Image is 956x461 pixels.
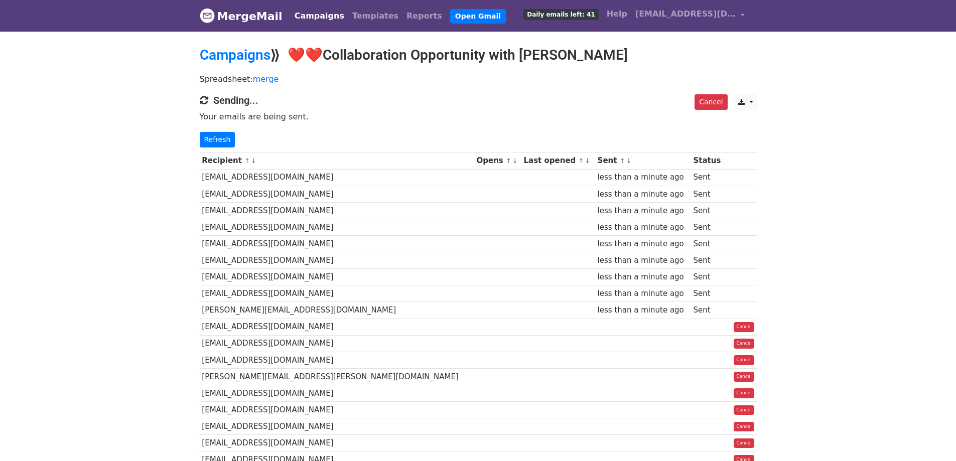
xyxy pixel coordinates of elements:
[691,252,725,269] td: Sent
[620,157,625,165] a: ↑
[598,238,689,250] div: less than a minute ago
[734,355,754,365] a: Cancel
[200,252,474,269] td: [EMAIL_ADDRESS][DOMAIN_NAME]
[598,172,689,183] div: less than a minute ago
[200,385,474,401] td: [EMAIL_ADDRESS][DOMAIN_NAME]
[631,4,749,28] a: [EMAIL_ADDRESS][DOMAIN_NAME]
[598,304,689,316] div: less than a minute ago
[579,157,584,165] a: ↑
[626,157,631,165] a: ↓
[200,47,270,63] a: Campaigns
[691,219,725,235] td: Sent
[691,169,725,186] td: Sent
[691,152,725,169] th: Status
[734,388,754,398] a: Cancel
[734,405,754,415] a: Cancel
[200,74,757,84] p: Spreadsheet:
[200,269,474,285] td: [EMAIL_ADDRESS][DOMAIN_NAME]
[691,202,725,219] td: Sent
[200,186,474,202] td: [EMAIL_ADDRESS][DOMAIN_NAME]
[734,438,754,448] a: Cancel
[291,6,348,26] a: Campaigns
[691,186,725,202] td: Sent
[200,335,474,352] td: [EMAIL_ADDRESS][DOMAIN_NAME]
[595,152,691,169] th: Sent
[523,9,598,20] span: Daily emails left: 41
[200,169,474,186] td: [EMAIL_ADDRESS][DOMAIN_NAME]
[200,8,215,23] img: MergeMail logo
[734,372,754,382] a: Cancel
[695,94,727,110] a: Cancel
[200,302,474,319] td: [PERSON_NAME][EMAIL_ADDRESS][DOMAIN_NAME]
[402,6,446,26] a: Reports
[519,4,602,24] a: Daily emails left: 41
[200,132,235,147] a: Refresh
[200,152,474,169] th: Recipient
[598,222,689,233] div: less than a minute ago
[200,368,474,385] td: [PERSON_NAME][EMAIL_ADDRESS][PERSON_NAME][DOMAIN_NAME]
[200,418,474,435] td: [EMAIL_ADDRESS][DOMAIN_NAME]
[200,111,757,122] p: Your emails are being sent.
[200,6,283,27] a: MergeMail
[734,422,754,432] a: Cancel
[598,271,689,283] div: less than a minute ago
[200,94,757,106] h4: Sending...
[734,322,754,332] a: Cancel
[474,152,521,169] th: Opens
[598,205,689,217] div: less than a minute ago
[251,157,256,165] a: ↓
[603,4,631,24] a: Help
[691,285,725,302] td: Sent
[691,269,725,285] td: Sent
[512,157,518,165] a: ↓
[200,236,474,252] td: [EMAIL_ADDRESS][DOMAIN_NAME]
[635,8,736,20] span: [EMAIL_ADDRESS][DOMAIN_NAME]
[200,402,474,418] td: [EMAIL_ADDRESS][DOMAIN_NAME]
[734,339,754,349] a: Cancel
[200,202,474,219] td: [EMAIL_ADDRESS][DOMAIN_NAME]
[200,219,474,235] td: [EMAIL_ADDRESS][DOMAIN_NAME]
[450,9,506,24] a: Open Gmail
[253,74,279,84] a: merge
[200,319,474,335] td: [EMAIL_ADDRESS][DOMAIN_NAME]
[244,157,250,165] a: ↑
[598,189,689,200] div: less than a minute ago
[691,302,725,319] td: Sent
[598,255,689,266] div: less than a minute ago
[200,352,474,368] td: [EMAIL_ADDRESS][DOMAIN_NAME]
[598,288,689,299] div: less than a minute ago
[521,152,595,169] th: Last opened
[348,6,402,26] a: Templates
[506,157,511,165] a: ↑
[200,435,474,451] td: [EMAIL_ADDRESS][DOMAIN_NAME]
[200,47,757,64] h2: ⟫ ❤️❤️Collaboration Opportunity with [PERSON_NAME]
[200,285,474,302] td: [EMAIL_ADDRESS][DOMAIN_NAME]
[691,236,725,252] td: Sent
[585,157,590,165] a: ↓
